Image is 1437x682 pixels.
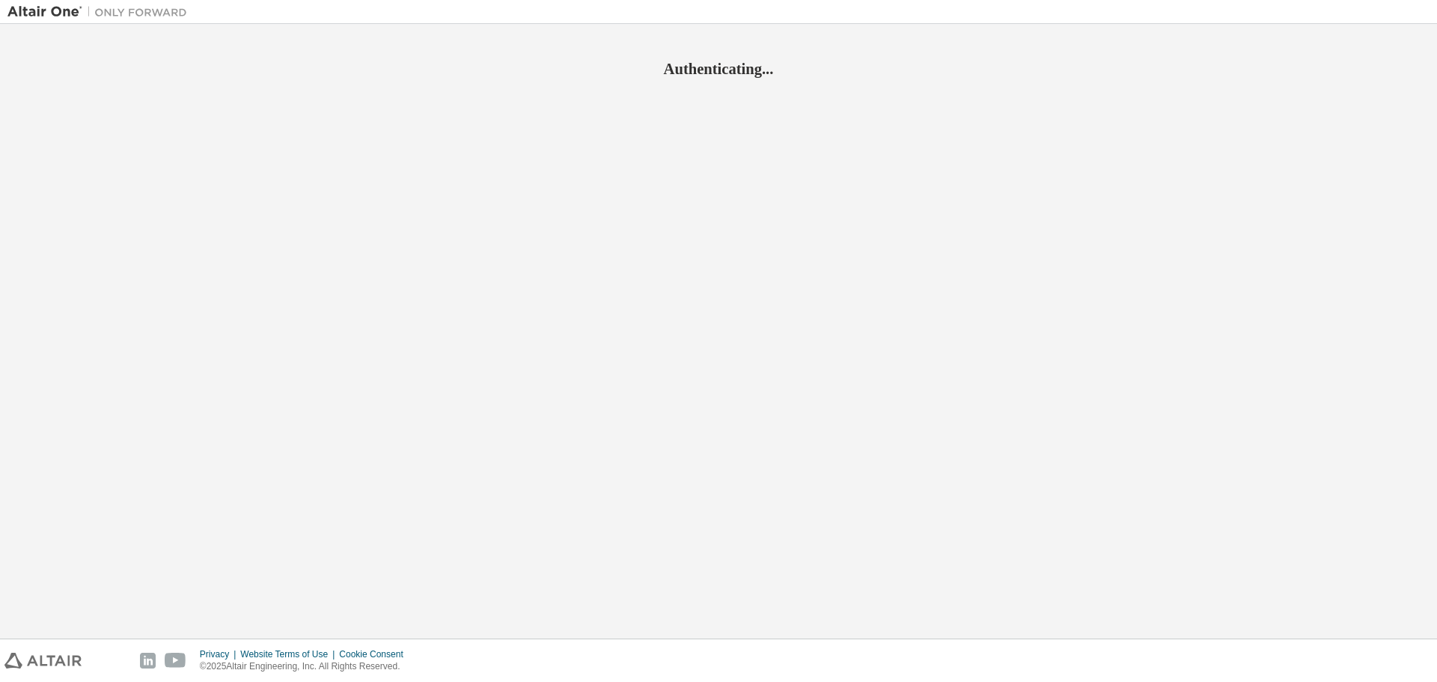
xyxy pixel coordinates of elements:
[4,653,82,669] img: altair_logo.svg
[7,59,1430,79] h2: Authenticating...
[339,648,412,660] div: Cookie Consent
[240,648,339,660] div: Website Terms of Use
[200,648,240,660] div: Privacy
[7,4,195,19] img: Altair One
[165,653,186,669] img: youtube.svg
[140,653,156,669] img: linkedin.svg
[200,660,412,673] p: © 2025 Altair Engineering, Inc. All Rights Reserved.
